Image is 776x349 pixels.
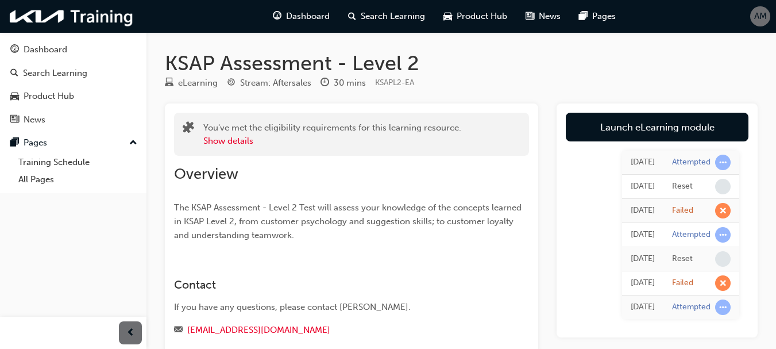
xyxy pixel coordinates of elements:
[579,9,588,24] span: pages-icon
[715,179,731,194] span: learningRecordVerb_NONE-icon
[631,252,655,266] div: Tue Apr 22 2025 09:22:19 GMT+1000 (Australian Eastern Standard Time)
[434,5,516,28] a: car-iconProduct Hub
[174,325,183,336] span: email-icon
[715,275,731,291] span: learningRecordVerb_FAIL-icon
[526,9,534,24] span: news-icon
[672,254,693,264] div: Reset
[187,325,330,335] a: [EMAIL_ADDRESS][DOMAIN_NAME]
[227,76,311,90] div: Stream
[334,76,366,90] div: 30 mins
[631,204,655,217] div: Tue Apr 22 2025 09:38:03 GMT+1000 (Australian Eastern Standard Time)
[672,229,711,240] div: Attempted
[348,9,356,24] span: search-icon
[672,278,693,289] div: Failed
[5,132,142,154] button: Pages
[203,135,253,148] button: Show details
[750,6,770,26] button: AM
[5,109,142,131] a: News
[5,63,142,84] a: Search Learning
[10,138,19,148] span: pages-icon
[631,180,655,193] div: Tue Apr 22 2025 09:38:36 GMT+1000 (Australian Eastern Standard Time)
[592,10,616,23] span: Pages
[672,302,711,313] div: Attempted
[14,154,142,171] a: Training Schedule
[631,156,655,169] div: Tue Apr 22 2025 09:38:38 GMT+1000 (Australian Eastern Standard Time)
[183,122,194,136] span: puzzle-icon
[10,115,19,125] span: news-icon
[672,181,693,192] div: Reset
[715,300,731,315] span: learningRecordVerb_ATTEMPT-icon
[570,5,625,28] a: pages-iconPages
[672,157,711,168] div: Attempted
[10,91,19,102] span: car-icon
[240,76,311,90] div: Stream: Aftersales
[174,165,238,183] span: Overview
[321,78,329,89] span: clock-icon
[375,78,414,87] span: Learning resource code
[10,68,18,79] span: search-icon
[631,301,655,314] div: Tue Apr 22 2025 08:53:52 GMT+1000 (Australian Eastern Standard Time)
[23,67,87,80] div: Search Learning
[6,5,138,28] img: kia-training
[516,5,570,28] a: news-iconNews
[5,86,142,107] a: Product Hub
[672,205,693,216] div: Failed
[715,203,731,218] span: learningRecordVerb_FAIL-icon
[5,37,142,132] button: DashboardSearch LearningProduct HubNews
[24,43,67,56] div: Dashboard
[273,9,281,24] span: guage-icon
[286,10,330,23] span: Dashboard
[24,90,74,103] div: Product Hub
[129,136,137,151] span: up-icon
[174,202,524,240] span: The KSAP Assessment - Level 2 Test will assess your knowledge of the concepts learned in KSAP Lev...
[5,39,142,60] a: Dashboard
[126,326,135,340] span: prev-icon
[457,10,507,23] span: Product Hub
[174,278,529,292] h3: Contact
[715,227,731,243] span: learningRecordVerb_ATTEMPT-icon
[165,78,173,89] span: learningResourceType_ELEARNING-icon
[14,171,142,189] a: All Pages
[539,10,561,23] span: News
[227,78,235,89] span: target-icon
[631,228,655,241] div: Tue Apr 22 2025 09:22:22 GMT+1000 (Australian Eastern Standard Time)
[321,76,366,90] div: Duration
[174,323,529,338] div: Email
[361,10,425,23] span: Search Learning
[10,45,19,55] span: guage-icon
[339,5,434,28] a: search-iconSearch Learning
[24,136,47,149] div: Pages
[715,251,731,267] span: learningRecordVerb_NONE-icon
[165,51,758,76] h1: KSAP Assessment - Level 2
[203,121,461,147] div: You've met the eligibility requirements for this learning resource.
[631,277,655,290] div: Tue Apr 22 2025 09:22:03 GMT+1000 (Australian Eastern Standard Time)
[443,9,452,24] span: car-icon
[264,5,339,28] a: guage-iconDashboard
[174,301,529,314] div: If you have any questions, please contact [PERSON_NAME].
[24,113,45,126] div: News
[178,76,218,90] div: eLearning
[754,10,767,23] span: AM
[566,113,748,141] a: Launch eLearning module
[715,155,731,170] span: learningRecordVerb_ATTEMPT-icon
[165,76,218,90] div: Type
